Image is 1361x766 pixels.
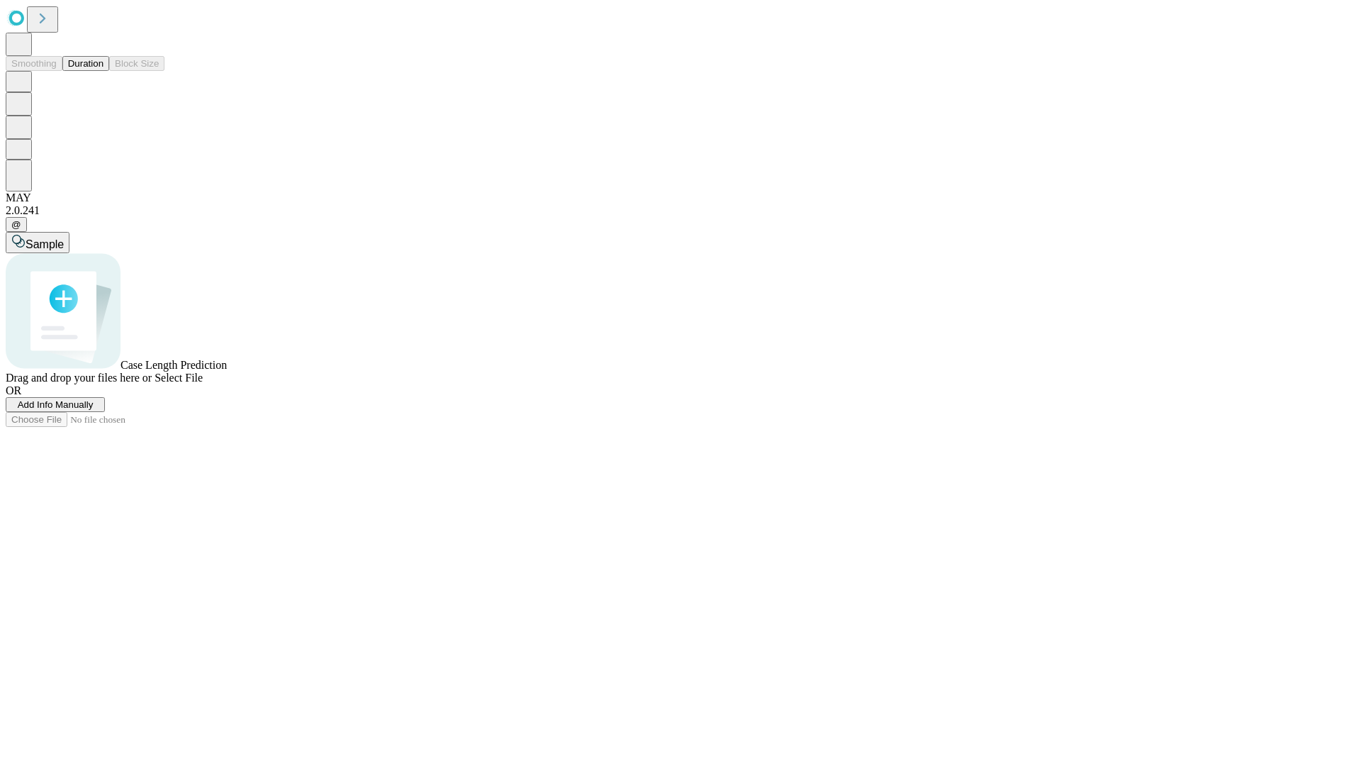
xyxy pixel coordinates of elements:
[6,372,152,384] span: Drag and drop your files here or
[6,217,27,232] button: @
[62,56,109,71] button: Duration
[6,397,105,412] button: Add Info Manually
[6,232,69,253] button: Sample
[121,359,227,371] span: Case Length Prediction
[6,56,62,71] button: Smoothing
[26,238,64,250] span: Sample
[6,204,1355,217] div: 2.0.241
[155,372,203,384] span: Select File
[18,399,94,410] span: Add Info Manually
[11,219,21,230] span: @
[6,384,21,396] span: OR
[6,191,1355,204] div: MAY
[109,56,164,71] button: Block Size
